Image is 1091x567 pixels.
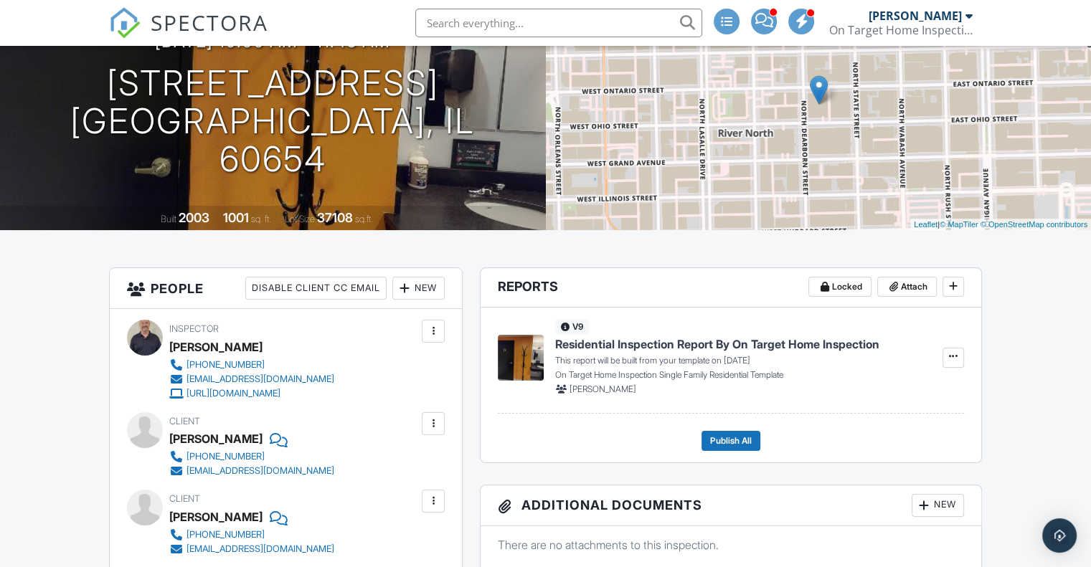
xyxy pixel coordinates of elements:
[169,323,219,334] span: Inspector
[829,23,973,37] div: On Target Home Inspection
[169,493,200,504] span: Client
[498,537,964,553] p: There are no attachments to this inspection.
[169,464,334,478] a: [EMAIL_ADDRESS][DOMAIN_NAME]
[251,214,271,224] span: sq. ft.
[481,485,981,526] h3: Additional Documents
[186,388,280,399] div: [URL][DOMAIN_NAME]
[169,542,334,556] a: [EMAIL_ADDRESS][DOMAIN_NAME]
[169,449,334,464] a: [PHONE_NUMBER]
[186,465,334,477] div: [EMAIL_ADDRESS][DOMAIN_NAME]
[169,372,334,386] a: [EMAIL_ADDRESS][DOMAIN_NAME]
[169,428,263,449] div: [PERSON_NAME]
[186,543,334,555] div: [EMAIL_ADDRESS][DOMAIN_NAME]
[186,451,265,462] div: [PHONE_NUMBER]
[317,210,353,225] div: 37108
[186,373,334,385] div: [EMAIL_ADDRESS][DOMAIN_NAME]
[179,210,209,225] div: 2003
[415,9,702,37] input: Search everything...
[169,506,263,528] div: [PERSON_NAME]
[155,32,390,51] h3: [DATE] 10:00 am - 11:45 am
[169,528,334,542] a: [PHONE_NUMBER]
[23,65,523,178] h1: [STREET_ADDRESS] [GEOGRAPHIC_DATA], IL 60654
[285,214,315,224] span: Lot Size
[161,214,176,224] span: Built
[109,7,141,39] img: The Best Home Inspection Software - Spectora
[223,210,249,225] div: 1001
[169,336,263,358] div: [PERSON_NAME]
[151,7,268,37] span: SPECTORA
[110,268,462,309] h3: People
[169,358,334,372] a: [PHONE_NUMBER]
[186,529,265,540] div: [PHONE_NUMBER]
[940,220,978,229] a: © MapTiler
[169,416,200,427] span: Client
[869,9,962,23] div: [PERSON_NAME]
[109,19,268,49] a: SPECTORA
[169,386,334,401] a: [URL][DOMAIN_NAME]
[910,219,1091,231] div: |
[1042,518,1077,553] div: Open Intercom Messenger
[355,214,373,224] span: sq.ft.
[245,277,387,300] div: Disable Client CC Email
[914,220,937,229] a: Leaflet
[912,494,964,517] div: New
[186,359,265,371] div: [PHONE_NUMBER]
[392,277,445,300] div: New
[981,220,1087,229] a: © OpenStreetMap contributors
